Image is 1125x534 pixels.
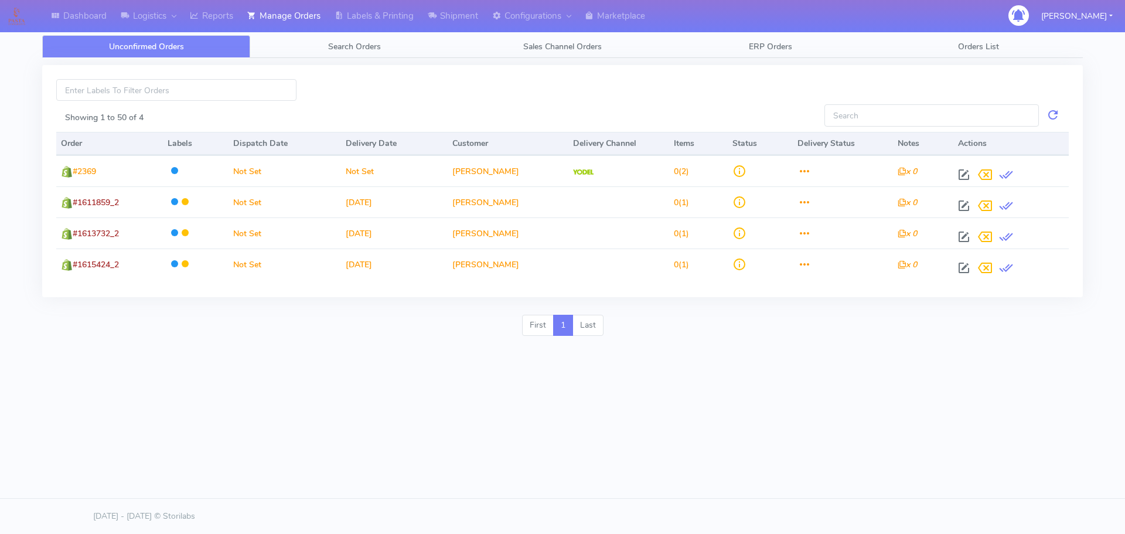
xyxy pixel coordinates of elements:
[898,228,917,239] i: x 0
[898,166,917,177] i: x 0
[1032,4,1121,28] button: [PERSON_NAME]
[674,166,679,177] span: 0
[163,132,228,155] th: Labels
[56,79,296,101] input: Enter Labels To Filter Orders
[65,111,144,124] label: Showing 1 to 50 of 4
[328,41,381,52] span: Search Orders
[341,249,448,280] td: [DATE]
[674,197,689,208] span: (1)
[448,155,568,186] td: [PERSON_NAME]
[73,197,119,208] span: #1611859_2
[893,132,953,155] th: Notes
[341,132,448,155] th: Delivery Date
[674,259,679,270] span: 0
[109,41,184,52] span: Unconfirmed Orders
[728,132,793,155] th: Status
[674,259,689,270] span: (1)
[749,41,792,52] span: ERP Orders
[568,132,669,155] th: Delivery Channel
[448,186,568,217] td: [PERSON_NAME]
[73,166,96,177] span: #2369
[42,35,1083,58] ul: Tabs
[341,155,448,186] td: Not Set
[573,169,594,175] img: Yodel
[953,132,1069,155] th: Actions
[824,104,1039,126] input: Search
[341,186,448,217] td: [DATE]
[674,228,679,239] span: 0
[229,217,341,249] td: Not Set
[341,217,448,249] td: [DATE]
[898,197,917,208] i: x 0
[73,228,119,239] span: #1613732_2
[898,259,917,270] i: x 0
[523,41,602,52] span: Sales Channel Orders
[229,249,341,280] td: Not Set
[73,259,119,270] span: #1615424_2
[553,315,573,336] a: 1
[793,132,893,155] th: Delivery Status
[448,217,568,249] td: [PERSON_NAME]
[448,249,568,280] td: [PERSON_NAME]
[229,186,341,217] td: Not Set
[958,41,999,52] span: Orders List
[674,228,689,239] span: (1)
[229,155,341,186] td: Not Set
[56,132,163,155] th: Order
[448,132,568,155] th: Customer
[669,132,728,155] th: Items
[229,132,341,155] th: Dispatch Date
[674,197,679,208] span: 0
[674,166,689,177] span: (2)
